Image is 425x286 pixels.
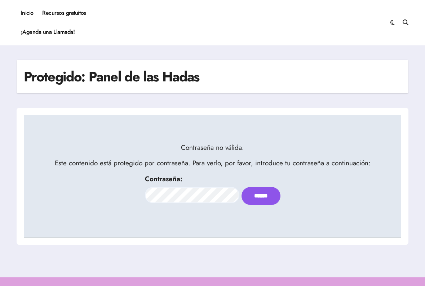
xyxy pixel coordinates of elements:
a: ¡Agenda una Llamada! [17,23,79,42]
h1: Protegido: Panel de las Hadas [24,67,199,86]
a: Inicio [17,4,38,23]
a: Recursos gratuitos [38,4,90,23]
input: Contraseña: [145,187,239,203]
p: Contraseña no válida. [40,143,385,153]
p: Este contenido está protegido por contraseña. Para verlo, por favor, introduce tu contraseña a co... [40,158,385,169]
label: Contraseña: [145,174,239,210]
